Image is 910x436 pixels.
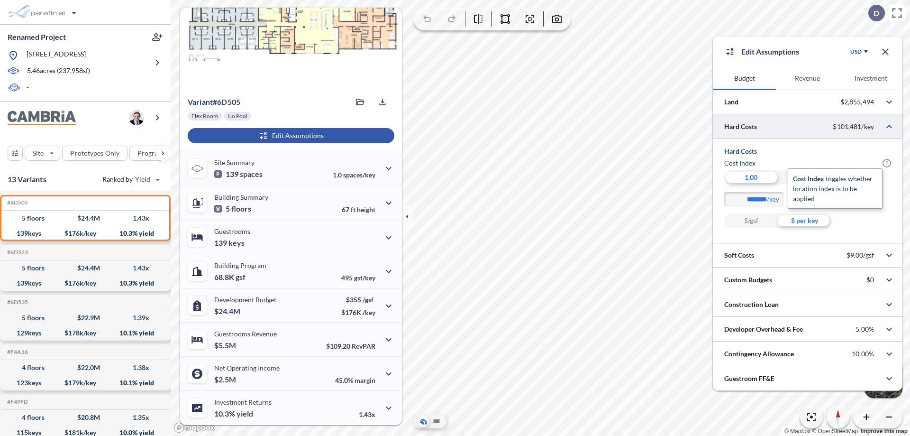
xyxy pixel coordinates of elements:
[724,213,778,228] div: $/gsf
[214,261,266,269] p: Building Program
[839,67,902,90] button: Investment
[173,422,215,433] a: Mapbox homepage
[724,349,794,359] p: Contingency Allowance
[724,325,803,334] p: Developer Overhead & Fee
[342,205,375,213] p: 67
[5,299,28,306] h5: Click to copy the code
[418,416,429,427] button: Aerial View
[8,174,46,185] p: 13 Variants
[341,274,375,282] p: 495
[850,48,862,56] div: USD
[5,349,28,355] h5: Click to copy the code
[778,170,831,185] div: 1.18
[812,428,858,435] a: OpenStreetMap
[341,296,375,304] p: $355
[866,276,874,284] p: $0
[341,308,375,316] p: $176K
[355,376,375,384] span: margin
[188,128,394,143] button: Edit Assumptions
[214,169,263,179] p: 139
[855,325,874,334] p: 5.00%
[214,306,242,316] p: $24.4M
[27,83,29,93] p: -
[214,341,237,350] p: $5.5M
[214,398,272,406] p: Investment Returns
[778,213,831,228] div: $ per key
[5,399,28,405] h5: Click to copy the code
[8,111,76,125] img: BrandImage
[27,66,90,76] p: 5.46 acres ( 237,958 sf)
[214,238,245,248] p: 139
[363,296,373,304] span: /gsf
[767,195,788,204] label: /key
[231,204,251,213] span: floors
[214,364,280,372] p: Net Operating Income
[214,227,250,235] p: Guestrooms
[724,158,755,168] h6: Cost index
[236,272,246,282] span: gsf
[8,32,66,42] p: Renamed Project
[25,146,60,161] button: Site
[776,67,839,90] button: Revenue
[27,49,86,61] p: [STREET_ADDRESS]
[713,67,776,90] button: Budget
[214,375,237,384] p: $2.5M
[214,193,268,201] p: Building Summary
[724,147,891,156] h5: Hard Costs
[326,342,375,350] p: $109.20
[784,428,810,435] a: Mapbox
[354,274,375,282] span: gsf/key
[214,272,246,282] p: 68.8K
[724,300,779,309] p: Construction Loan
[62,146,127,161] button: Prototypes Only
[840,98,874,106] p: $2,855,494
[137,148,164,158] p: Program
[861,428,908,435] a: Improve this map
[741,46,799,57] p: Edit Assumptions
[240,169,263,179] span: spaces
[191,112,218,120] p: Flex Room
[237,409,253,418] span: yield
[852,350,874,358] p: 10.00%
[431,416,442,427] button: Site Plan
[357,205,375,213] span: height
[333,171,375,179] p: 1.0
[188,97,240,107] p: # 6d505
[214,158,255,167] p: Site Summary
[335,376,375,384] p: 45.0%
[793,175,824,183] span: cost index
[214,296,276,304] p: Development Budget
[363,308,375,316] span: /key
[724,97,738,107] p: Land
[228,238,245,248] span: keys
[343,171,375,179] span: spaces/key
[5,199,28,206] h5: Click to copy the code
[351,205,355,213] span: ft
[724,250,754,260] p: Soft Costs
[227,112,247,120] p: No Pool
[135,175,151,184] span: Yield
[874,9,879,18] p: D
[70,148,119,158] p: Prototypes Only
[214,204,251,213] p: 5
[359,410,375,418] p: 1.43x
[5,249,28,256] h5: Click to copy the code
[129,146,181,161] button: Program
[883,159,891,167] span: ?
[724,275,772,285] p: Custom Budgets
[188,97,213,106] span: Variant
[724,170,778,185] div: 1.00
[33,148,44,158] p: Site
[352,342,375,350] span: RevPAR
[129,110,144,125] img: user logo
[95,172,166,187] button: Ranked by Yield
[214,409,253,418] p: 10.3%
[724,374,774,383] p: Guestroom FF&E
[846,251,874,260] p: $9.00/gsf
[793,175,873,203] span: toggles whether location index is to be applied
[214,330,277,338] p: Guestrooms Revenue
